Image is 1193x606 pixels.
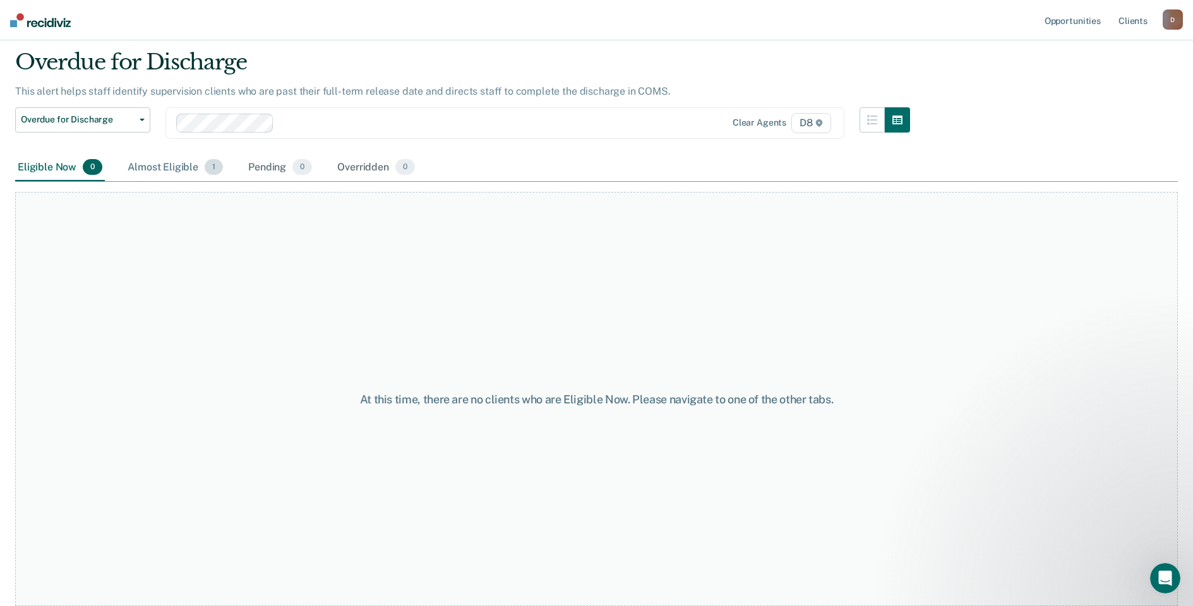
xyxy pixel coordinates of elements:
div: Overdue for Discharge [15,49,910,85]
div: Eligible Now0 [15,154,105,182]
div: Almost Eligible1 [125,154,225,182]
img: Recidiviz [10,13,71,27]
span: 0 [83,159,102,175]
span: 1 [205,159,223,175]
div: Clear agents [733,117,786,128]
span: Overdue for Discharge [21,114,135,125]
span: 0 [395,159,415,175]
iframe: Intercom live chat [1150,563,1180,593]
button: D [1163,9,1183,30]
button: Overdue for Discharge [15,107,150,133]
span: D8 [791,113,831,133]
div: Overridden0 [335,154,417,182]
span: 0 [292,159,312,175]
div: Pending0 [246,154,315,182]
p: This alert helps staff identify supervision clients who are past their full-term release date and... [15,85,671,97]
div: At this time, there are no clients who are Eligible Now. Please navigate to one of the other tabs. [306,393,887,407]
